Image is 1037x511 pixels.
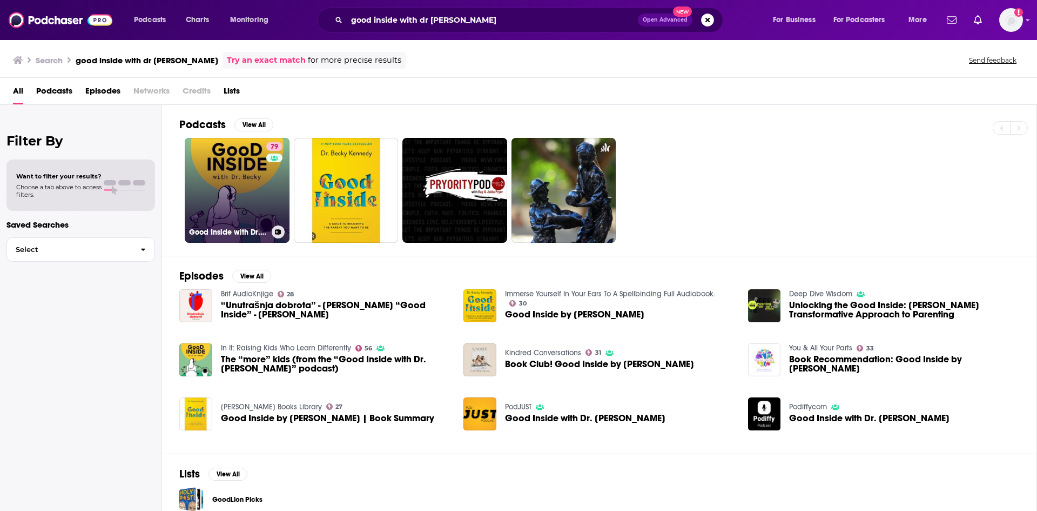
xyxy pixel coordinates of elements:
input: Search podcasts, credits, & more... [347,11,638,29]
span: For Business [773,12,816,28]
span: 56 [365,346,372,351]
span: Select [7,246,132,253]
a: Kindred Conversations [505,348,581,357]
a: 28 [278,291,294,297]
span: Unlocking the Good Inside: [PERSON_NAME] Transformative Approach to Parenting [789,301,1019,319]
a: 33 [857,345,874,351]
a: Charts [179,11,216,29]
a: Unlocking the Good Inside: Dr. Becky Kennedy's Transformative Approach to Parenting [789,301,1019,319]
span: Open Advanced [643,17,688,23]
button: View All [232,270,271,283]
a: ListsView All [179,467,247,481]
img: Good Inside with Dr. Becky [748,397,781,430]
button: View All [208,468,247,481]
a: Deep Dive Wisdom [789,289,852,298]
img: Unlocking the Good Inside: Dr. Becky Kennedy's Transformative Approach to Parenting [748,289,781,322]
h3: Good Inside with Dr. [PERSON_NAME] [189,228,267,237]
h2: Podcasts [179,118,226,131]
a: 79Good Inside with Dr. [PERSON_NAME] [185,138,289,243]
a: The “more” kids (from the “Good Inside with Dr. Becky” podcast) [221,355,451,373]
button: open menu [223,11,282,29]
button: open menu [765,11,829,29]
a: Good Inside with Dr. Becky [505,414,665,423]
span: More [908,12,927,28]
button: Send feedback [966,56,1020,65]
span: 31 [595,350,601,355]
button: Show profile menu [999,8,1023,32]
img: Good Inside by Dr Becky Kennedy [463,289,496,322]
h2: Filter By [6,133,155,149]
a: 27 [326,403,343,410]
a: Podiffycom [789,402,827,412]
span: Good Inside by [PERSON_NAME] [505,310,644,319]
a: The “more” kids (from the “Good Inside with Dr. Becky” podcast) [179,343,212,376]
span: Book Club! Good Inside by [PERSON_NAME] [505,360,694,369]
a: You & All Your Parts [789,343,852,353]
img: Book Club! Good Inside by Dr. Becky Kennedy [463,343,496,376]
p: Saved Searches [6,220,155,230]
a: 30 [509,300,527,307]
a: “Unutrašnja dobrota” - Dr Beki Kenedi “Good Inside” - Dr Becky Kennedy [221,301,451,319]
button: open menu [901,11,940,29]
a: GoodLion Picks [212,494,262,506]
span: 27 [335,404,342,409]
span: The “more” kids (from the “Good Inside with Dr. [PERSON_NAME]” podcast) [221,355,451,373]
a: Brif AudioKnjige [221,289,273,298]
a: Lists [224,82,240,104]
h3: Search [36,55,63,65]
a: Book Recommendation: Good Inside by Dr. Becky Kennedy [789,355,1019,373]
a: Book Club! Good Inside by Dr. Becky Kennedy [505,360,694,369]
span: 28 [287,292,294,297]
span: Charts [186,12,209,28]
span: 30 [519,301,527,306]
span: Networks [133,82,170,104]
a: In It: Raising Kids Who Learn Differently [221,343,351,353]
span: Good Inside with Dr. [PERSON_NAME] [505,414,665,423]
a: Good Inside by Dr Becky Kennedy [505,310,644,319]
h2: Lists [179,467,200,481]
a: Episodes [85,82,120,104]
a: Immerse Yourself In Your Ears To A Spellbinding Full Audiobook. [505,289,715,298]
a: Show notifications dropdown [969,11,986,29]
a: PodcastsView All [179,118,273,131]
a: Good Inside with Dr. Becky [463,397,496,430]
button: View All [234,118,273,131]
h3: good inside with dr [PERSON_NAME] [76,55,218,65]
span: Logged in as alisontucker [999,8,1023,32]
a: 56 [355,345,373,351]
span: 79 [271,142,278,152]
img: Good Inside by Dr. Becky Kennedy | Book Summary [179,397,212,430]
span: For Podcasters [833,12,885,28]
button: open menu [126,11,180,29]
a: Good Inside with Dr. Becky [789,414,950,423]
span: “Unutrašnja dobrota” - [PERSON_NAME] “Good Inside” - [PERSON_NAME] [221,301,451,319]
span: Choose a tab above to access filters. [16,183,102,198]
a: “Unutrašnja dobrota” - Dr Beki Kenedi “Good Inside” - Dr Becky Kennedy [179,289,212,322]
a: 31 [585,349,601,356]
a: 79 [266,142,282,151]
span: Good Inside with Dr. [PERSON_NAME] [789,414,950,423]
a: PodJUST [505,402,531,412]
a: Ramis Books Library [221,402,322,412]
a: Podcasts [36,82,72,104]
a: EpisodesView All [179,269,271,283]
img: Podchaser - Follow, Share and Rate Podcasts [9,10,112,30]
span: 33 [866,346,874,351]
a: Show notifications dropdown [942,11,961,29]
span: Want to filter your results? [16,172,102,180]
button: Select [6,237,155,262]
span: Good Inside by [PERSON_NAME] | Book Summary [221,414,434,423]
span: New [673,6,692,17]
span: Book Recommendation: Good Inside by [PERSON_NAME] [789,355,1019,373]
h2: Episodes [179,269,224,283]
a: All [13,82,23,104]
span: Credits [183,82,211,104]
